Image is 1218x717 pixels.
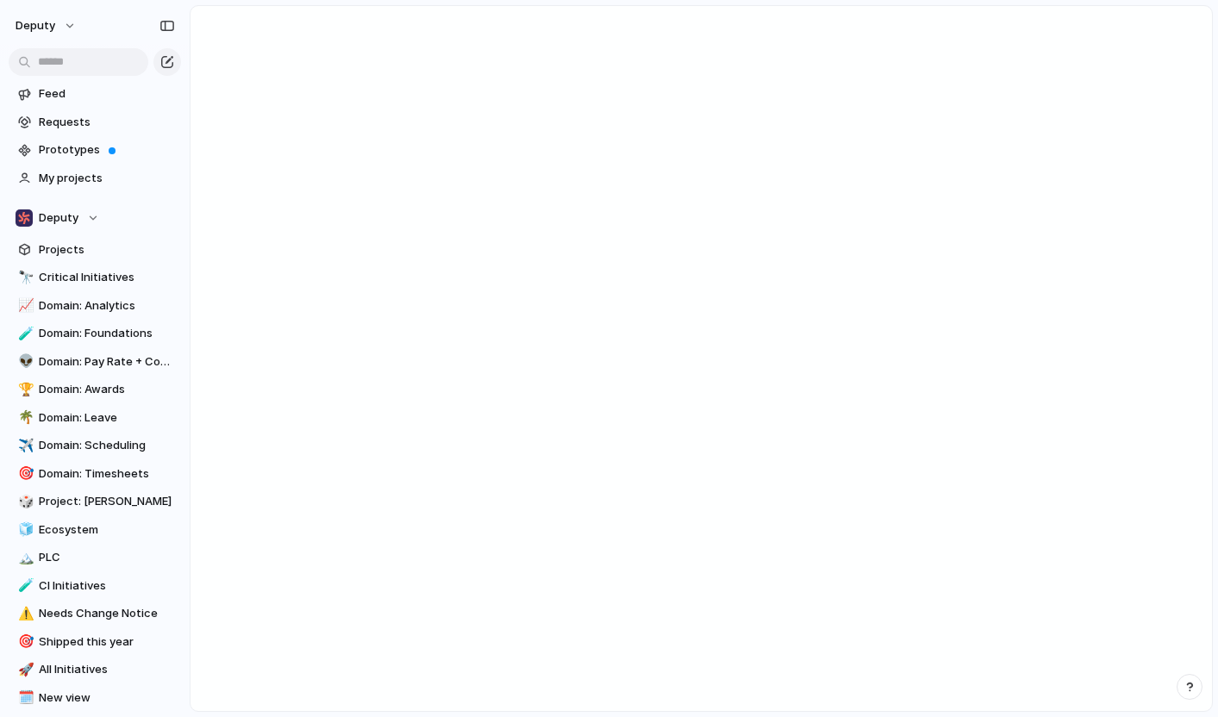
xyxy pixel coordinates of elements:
[9,573,181,599] a: 🧪CI Initiatives
[9,657,181,683] a: 🚀All Initiatives
[39,661,175,678] span: All Initiatives
[39,409,175,427] span: Domain: Leave
[39,577,175,595] span: CI Initiatives
[39,170,175,187] span: My projects
[39,141,175,159] span: Prototypes
[39,521,175,539] span: Ecosystem
[18,352,30,371] div: 👽
[18,380,30,400] div: 🏆
[9,405,181,431] a: 🌴Domain: Leave
[18,576,30,595] div: 🧪
[16,521,33,539] button: 🧊
[9,81,181,107] a: Feed
[18,548,30,568] div: 🏔️
[9,517,181,543] a: 🧊Ecosystem
[16,297,33,315] button: 📈
[16,409,33,427] button: 🌴
[39,297,175,315] span: Domain: Analytics
[9,685,181,711] a: 🗓️New view
[18,436,30,456] div: ✈️
[18,296,30,315] div: 📈
[16,269,33,286] button: 🔭
[39,241,175,259] span: Projects
[16,689,33,707] button: 🗓️
[18,660,30,680] div: 🚀
[39,689,175,707] span: New view
[9,265,181,290] a: 🔭Critical Initiatives
[9,321,181,346] a: 🧪Domain: Foundations
[16,437,33,454] button: ✈️
[39,85,175,103] span: Feed
[39,325,175,342] span: Domain: Foundations
[39,209,78,227] span: Deputy
[9,109,181,135] a: Requests
[39,493,175,510] span: Project: [PERSON_NAME]
[16,465,33,483] button: 🎯
[9,237,181,263] a: Projects
[9,349,181,375] a: 👽Domain: Pay Rate + Compliance
[9,205,181,231] button: Deputy
[18,324,30,344] div: 🧪
[9,461,181,487] a: 🎯Domain: Timesheets
[9,293,181,319] a: 📈Domain: Analytics
[16,353,33,371] button: 👽
[9,601,181,627] a: ⚠️Needs Change Notice
[9,629,181,655] a: 🎯Shipped this year
[39,465,175,483] span: Domain: Timesheets
[39,437,175,454] span: Domain: Scheduling
[16,633,33,651] button: 🎯
[39,633,175,651] span: Shipped this year
[16,577,33,595] button: 🧪
[39,549,175,566] span: PLC
[39,269,175,286] span: Critical Initiatives
[39,381,175,398] span: Domain: Awards
[9,137,181,163] a: Prototypes
[18,268,30,288] div: 🔭
[18,408,30,427] div: 🌴
[18,604,30,624] div: ⚠️
[9,165,181,191] a: My projects
[16,381,33,398] button: 🏆
[16,549,33,566] button: 🏔️
[18,464,30,483] div: 🎯
[18,520,30,539] div: 🧊
[16,661,33,678] button: 🚀
[18,632,30,652] div: 🎯
[39,605,175,622] span: Needs Change Notice
[16,17,55,34] span: deputy
[16,325,33,342] button: 🧪
[9,489,181,514] a: 🎲Project: [PERSON_NAME]
[18,492,30,512] div: 🎲
[16,493,33,510] button: 🎲
[18,688,30,708] div: 🗓️
[39,114,175,131] span: Requests
[9,433,181,458] a: ✈️Domain: Scheduling
[16,605,33,622] button: ⚠️
[9,545,181,570] a: 🏔️PLC
[8,12,85,40] button: deputy
[39,353,175,371] span: Domain: Pay Rate + Compliance
[9,377,181,402] a: 🏆Domain: Awards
